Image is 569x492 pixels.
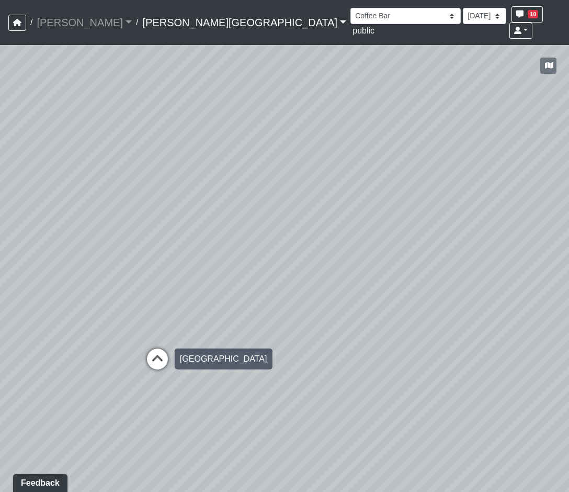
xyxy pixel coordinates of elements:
[511,6,543,23] button: 10
[8,471,70,492] iframe: Ybug feedback widget
[142,12,346,33] a: [PERSON_NAME][GEOGRAPHIC_DATA]
[26,12,37,33] span: /
[37,12,132,33] a: [PERSON_NAME]
[352,26,374,35] span: public
[175,349,272,370] div: [GEOGRAPHIC_DATA]
[132,12,142,33] span: /
[528,10,538,18] span: 10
